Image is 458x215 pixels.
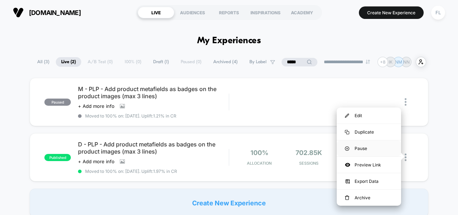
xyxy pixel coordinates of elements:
[32,57,55,67] span: All ( 3 )
[431,6,445,20] div: FL
[56,57,81,67] span: Live ( 2 )
[389,59,393,65] p: IK
[403,59,410,65] p: NN
[247,7,284,18] div: INSPIRATIONS
[247,161,272,166] span: Allocation
[429,5,447,20] button: FL
[337,173,401,189] div: Export Data
[174,7,211,18] div: AUDIENCES
[337,124,401,140] div: Duplicate
[405,154,406,161] img: close
[284,7,320,18] div: ACADEMY
[78,159,114,164] span: + Add more info
[44,99,71,106] span: paused
[29,9,81,16] span: [DOMAIN_NAME]
[345,130,349,134] img: menu
[337,107,401,124] div: Edit
[44,154,71,161] span: published
[345,195,349,200] img: menu
[405,98,406,106] img: close
[211,7,247,18] div: REPORTS
[78,141,229,155] span: D - PLP - Add product metafields as badges on the product images (max 3 lines)
[286,161,332,166] span: Sessions
[85,113,176,119] span: Moved to 100% on: [DATE] . Uplift: 1.21% in CR
[345,146,349,151] img: menu
[148,57,174,67] span: Draft ( 1 )
[296,149,322,156] span: 702.85k
[197,36,261,46] h1: My Experiences
[337,190,401,206] div: Archive
[345,114,349,118] img: menu
[249,59,267,65] span: By Label
[359,6,424,19] button: Create New Experience
[78,85,229,100] span: M - PLP - Add product metafields as badges on the product images (max 3 lines)
[377,57,388,67] div: + 8
[11,7,83,18] button: [DOMAIN_NAME]
[78,103,114,109] span: + Add more info
[250,149,268,156] span: 100%
[337,140,401,156] div: Pause
[208,57,243,67] span: Archived ( 4 )
[85,169,177,174] span: Moved to 100% on: [DATE] . Uplift: 1.97% in CR
[337,157,401,173] div: Preview Link
[138,7,174,18] div: LIVE
[395,59,402,65] p: NM
[13,7,24,18] img: Visually logo
[366,60,370,64] img: end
